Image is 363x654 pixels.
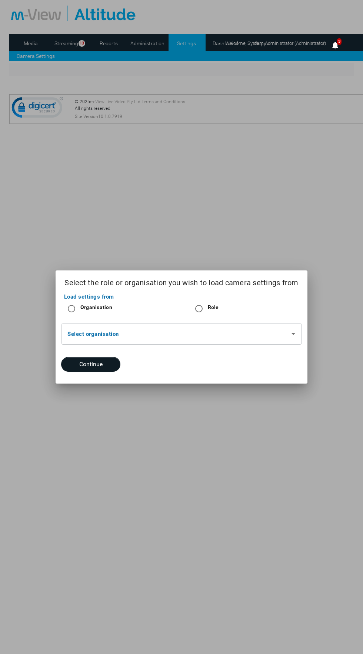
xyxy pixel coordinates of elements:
label: Role [206,303,219,311]
img: bell25.png [331,41,340,50]
span: 3 [337,38,342,45]
mat-label: Load settings from [64,293,114,300]
mat-label: Select organisation [67,331,119,338]
button: Continue [61,357,120,372]
mat-radio-group: Select an option [64,301,219,316]
h2: Select the role or organisation you wish to load camera settings from [56,270,307,292]
label: Organisation [79,303,112,311]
